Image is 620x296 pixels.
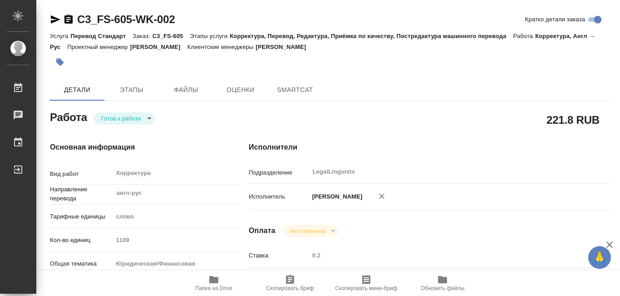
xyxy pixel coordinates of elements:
button: Удалить исполнителя [372,186,392,206]
button: Папка на Drive [176,271,252,296]
h4: Основная информация [50,142,212,153]
div: Юридическая/Финансовая [113,256,238,272]
p: Ставка [249,251,309,260]
p: Подразделение [249,168,309,177]
button: Готов к работе [98,115,144,122]
div: Готов к работе [283,225,339,237]
div: слово [113,209,238,224]
p: Проектный менеджер [67,44,130,50]
span: Файлы [164,84,208,96]
span: Обновить файлы [421,285,465,291]
p: Перевод Стандарт [70,33,133,39]
h2: Работа [50,108,87,125]
span: SmartCat [273,84,317,96]
span: Оценки [219,84,262,96]
p: Этапы услуги [190,33,230,39]
span: 🙏 [592,248,607,267]
button: Скопировать мини-бриф [328,271,404,296]
span: Скопировать мини-бриф [335,285,397,291]
p: Работа [513,33,536,39]
input: Пустое поле [113,233,238,247]
a: C3_FS-605-WK-002 [77,13,175,25]
span: Этапы [110,84,153,96]
p: [PERSON_NAME] [130,44,187,50]
p: Исполнитель [249,192,309,201]
p: C3_FS-605 [153,33,190,39]
input: Пустое поле [309,249,580,262]
p: [PERSON_NAME] [256,44,313,50]
p: Общая тематика [50,259,113,268]
h4: Оплата [249,225,276,236]
p: Вид работ [50,170,113,179]
div: Готов к работе [94,112,155,125]
button: Скопировать ссылку [63,14,74,25]
button: 🙏 [588,246,611,269]
button: Скопировать ссылку для ЯМессенджера [50,14,61,25]
span: Детали [55,84,99,96]
h4: Исполнители [249,142,610,153]
button: Не оплачена [287,227,328,235]
span: Папка на Drive [195,285,232,291]
p: Кол-во единиц [50,236,113,245]
button: Скопировать бриф [252,271,328,296]
span: Кратко детали заказа [525,15,585,24]
p: Тарифные единицы [50,212,113,221]
p: Корректура, Перевод, Редактура, Приёмка по качеству, Постредактура машинного перевода [230,33,513,39]
p: Клиентские менеджеры [187,44,256,50]
p: Заказ: [133,33,152,39]
button: Добавить тэг [50,52,70,72]
button: Обновить файлы [404,271,481,296]
p: Услуга [50,33,70,39]
p: Направление перевода [50,185,113,203]
p: [PERSON_NAME] [309,192,363,201]
span: Скопировать бриф [266,285,314,291]
h2: 221.8 RUB [546,112,600,127]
